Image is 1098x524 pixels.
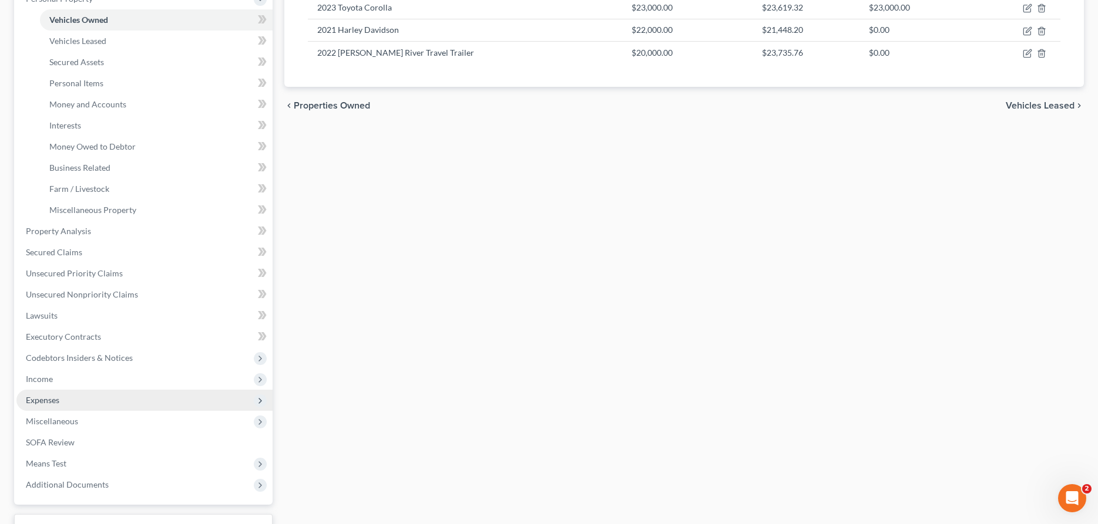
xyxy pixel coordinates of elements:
a: Business Related [40,157,273,178]
span: SOFA Review [26,437,75,447]
td: 2021 Harley Davidson [308,19,622,41]
span: Miscellaneous Property [49,205,136,215]
a: Farm / Livestock [40,178,273,200]
span: Secured Claims [26,247,82,257]
button: Vehicles Leased chevron_right [1006,101,1084,110]
td: $21,448.20 [753,19,859,41]
a: Lawsuits [16,305,273,326]
a: Miscellaneous Property [40,200,273,221]
a: Executory Contracts [16,326,273,347]
span: Personal Items [49,78,103,88]
span: Means Test [26,458,66,468]
span: Codebtors Insiders & Notices [26,353,133,363]
td: $23,735.76 [753,41,859,63]
span: Executory Contracts [26,332,101,342]
span: Miscellaneous [26,416,78,426]
span: Unsecured Priority Claims [26,268,123,278]
span: Money and Accounts [49,99,126,109]
span: Business Related [49,163,110,173]
span: Properties Owned [294,101,370,110]
span: Vehicles Leased [1006,101,1075,110]
td: $0.00 [859,19,976,41]
a: Vehicles Owned [40,9,273,31]
span: Farm / Livestock [49,184,109,194]
span: Property Analysis [26,226,91,236]
span: Secured Assets [49,57,104,67]
button: chevron_left Properties Owned [284,101,370,110]
span: Interests [49,120,81,130]
a: Money and Accounts [40,94,273,115]
span: 2 [1082,484,1092,493]
span: Vehicles Owned [49,15,108,25]
td: 2022 [PERSON_NAME] River Travel Trailer [308,41,622,63]
a: SOFA Review [16,432,273,453]
a: Secured Claims [16,242,273,263]
span: Money Owed to Debtor [49,141,136,151]
span: Vehicles Leased [49,36,106,46]
a: Unsecured Priority Claims [16,263,273,284]
td: $20,000.00 [622,41,753,63]
span: Income [26,374,53,384]
i: chevron_left [284,101,294,110]
td: $0.00 [859,41,976,63]
span: Expenses [26,395,59,405]
span: Lawsuits [26,310,58,320]
a: Personal Items [40,73,273,94]
a: Interests [40,115,273,136]
a: Property Analysis [16,221,273,242]
a: Secured Assets [40,52,273,73]
a: Unsecured Nonpriority Claims [16,284,273,305]
a: Vehicles Leased [40,31,273,52]
td: $22,000.00 [622,19,753,41]
i: chevron_right [1075,101,1084,110]
iframe: Intercom live chat [1058,484,1086,512]
a: Money Owed to Debtor [40,136,273,157]
span: Additional Documents [26,479,109,489]
span: Unsecured Nonpriority Claims [26,289,138,299]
